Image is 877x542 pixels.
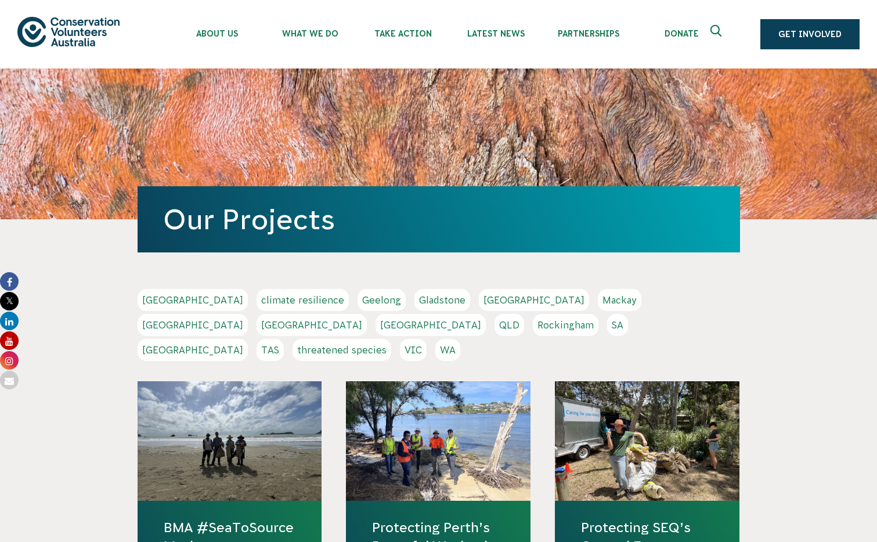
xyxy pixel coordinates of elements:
a: [GEOGRAPHIC_DATA] [257,314,367,336]
a: threatened species [293,339,391,361]
img: logo.svg [17,17,120,46]
button: Expand search box Close search box [703,20,731,48]
a: [GEOGRAPHIC_DATA] [376,314,486,336]
span: What We Do [264,29,356,38]
a: Get Involved [760,19,860,49]
span: Expand search box [710,25,725,44]
a: Mackay [598,289,641,311]
a: SA [607,314,628,336]
a: [GEOGRAPHIC_DATA] [138,314,248,336]
a: Rockingham [533,314,598,336]
a: [GEOGRAPHIC_DATA] [138,289,248,311]
a: TAS [257,339,284,361]
a: Gladstone [414,289,470,311]
span: About Us [171,29,264,38]
a: VIC [400,339,427,361]
span: Donate [635,29,728,38]
a: [GEOGRAPHIC_DATA] [138,339,248,361]
a: Our Projects [163,204,335,235]
a: WA [435,339,460,361]
span: Take Action [356,29,449,38]
a: QLD [495,314,524,336]
span: Partnerships [542,29,635,38]
a: [GEOGRAPHIC_DATA] [479,289,589,311]
a: climate resilience [257,289,349,311]
a: Geelong [358,289,406,311]
span: Latest News [449,29,542,38]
